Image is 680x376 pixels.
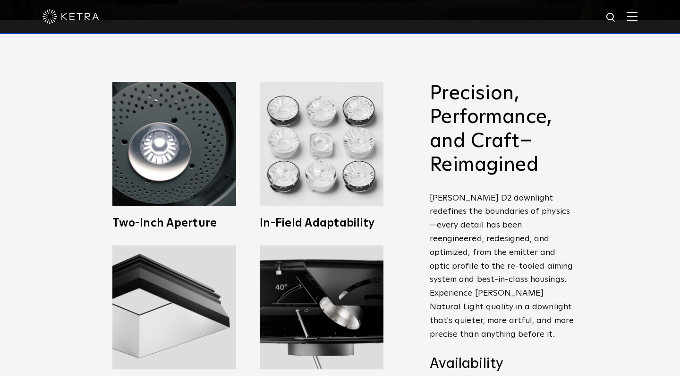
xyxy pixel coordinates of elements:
img: Ketra full spectrum lighting fixtures [112,245,236,369]
h4: Availability [430,355,576,373]
h3: In-Field Adaptability [260,218,383,229]
img: Ketra D2 LED Downlight fixtures with Wireless Control [260,82,383,206]
img: Adjustable downlighting with 40 degree tilt [260,245,383,369]
img: ketra-logo-2019-white [42,9,99,24]
p: [PERSON_NAME] D2 downlight redefines the boundaries of physics—every detail has been reengineered... [430,192,576,341]
img: Ketra 2 [112,82,236,206]
h2: Precision, Performance, and Craft–Reimagined [430,82,576,177]
img: search icon [605,12,617,24]
h3: Two-Inch Aperture [112,218,236,229]
img: Hamburger%20Nav.svg [627,12,637,21]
